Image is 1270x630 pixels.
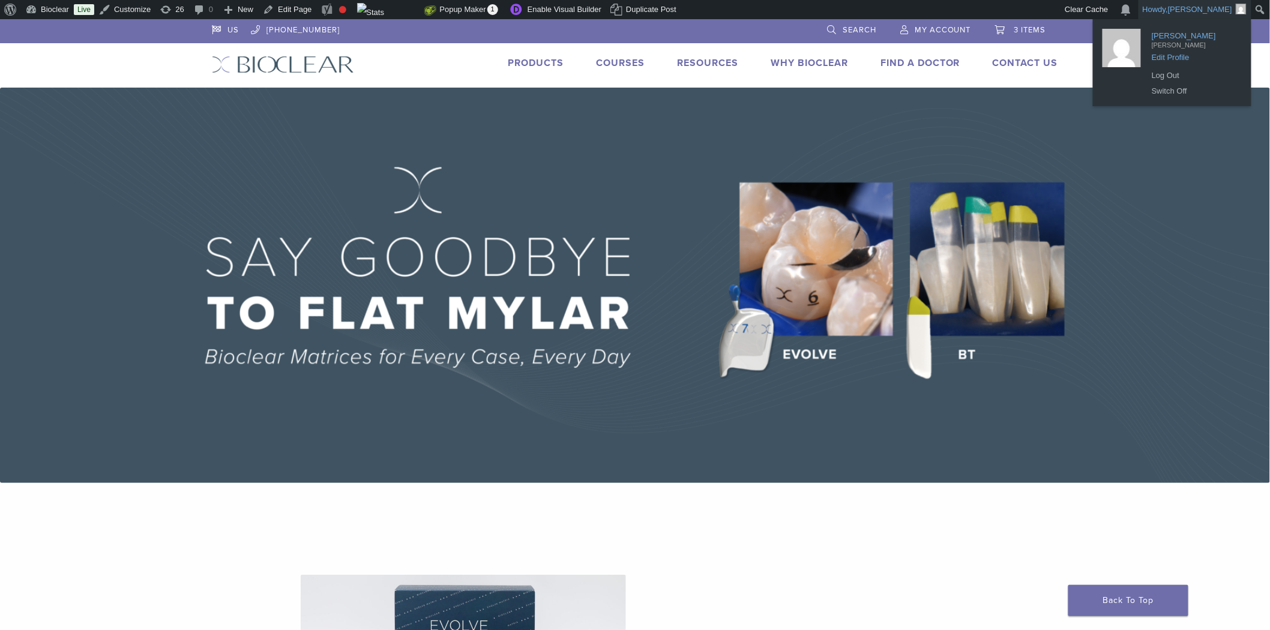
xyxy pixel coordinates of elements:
span: [PERSON_NAME] [1152,26,1236,37]
div: Focus keyphrase not set [339,6,346,13]
a: Log Out [1146,68,1242,83]
span: 3 items [1014,25,1046,35]
a: Back To Top [1068,585,1188,616]
span: Edit Profile [1152,48,1236,59]
a: Resources [677,57,738,69]
img: Bioclear [212,56,354,73]
span: [PERSON_NAME] [1168,5,1232,14]
a: Why Bioclear [771,57,848,69]
a: Search [827,19,876,37]
span: Search [843,25,876,35]
ul: Howdy, Tanya Copeman [1093,19,1251,106]
span: 1 [487,4,498,15]
a: Switch Off [1146,83,1242,99]
a: [PHONE_NUMBER] [251,19,340,37]
a: Courses [596,57,645,69]
a: Find A Doctor [880,57,960,69]
a: Live [74,4,94,15]
a: 3 items [995,19,1046,37]
a: Products [508,57,564,69]
span: My Account [915,25,971,35]
a: US [212,19,239,37]
span: [PERSON_NAME] [1152,37,1236,48]
a: My Account [900,19,971,37]
a: Contact Us [993,57,1058,69]
img: Views over 48 hours. Click for more Jetpack Stats. [357,3,424,17]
